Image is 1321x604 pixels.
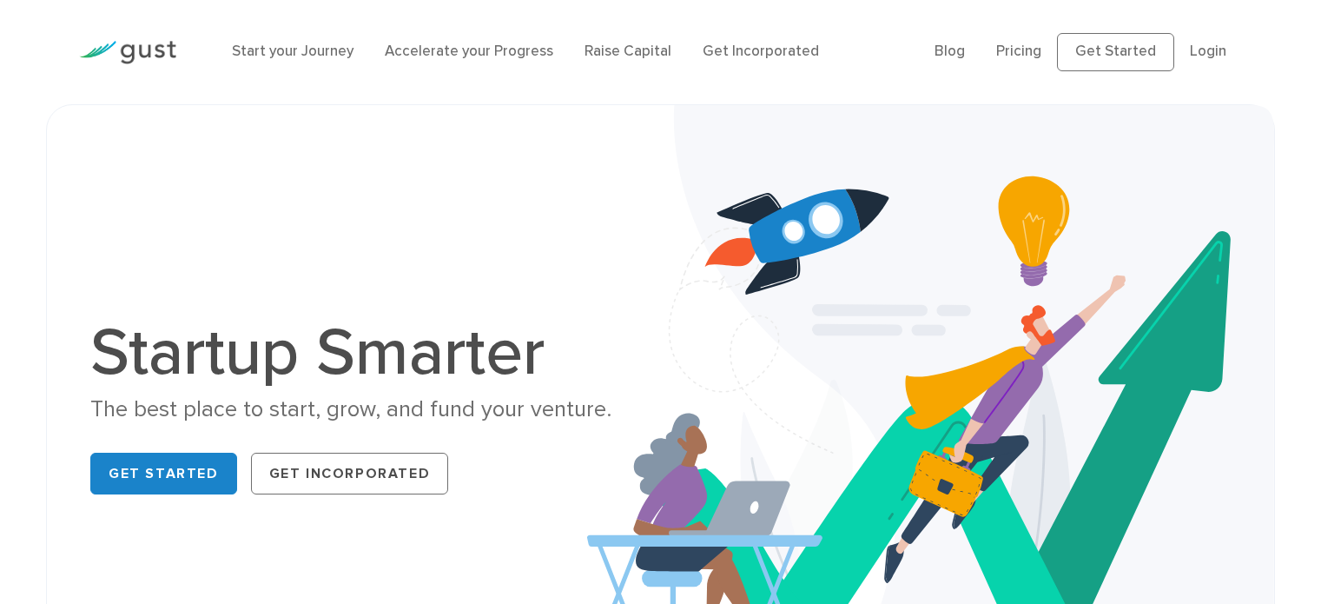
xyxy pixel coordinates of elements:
a: Raise Capital [585,43,671,60]
a: Blog [935,43,965,60]
a: Get Incorporated [703,43,819,60]
a: Get Started [1057,33,1174,71]
a: Get Started [90,453,237,494]
a: Pricing [996,43,1041,60]
div: The best place to start, grow, and fund your venture. [90,395,647,425]
a: Accelerate your Progress [385,43,553,60]
a: Start your Journey [232,43,353,60]
h1: Startup Smarter [90,320,647,386]
a: Get Incorporated [251,453,449,494]
a: Login [1190,43,1226,60]
img: Gust Logo [79,41,176,64]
